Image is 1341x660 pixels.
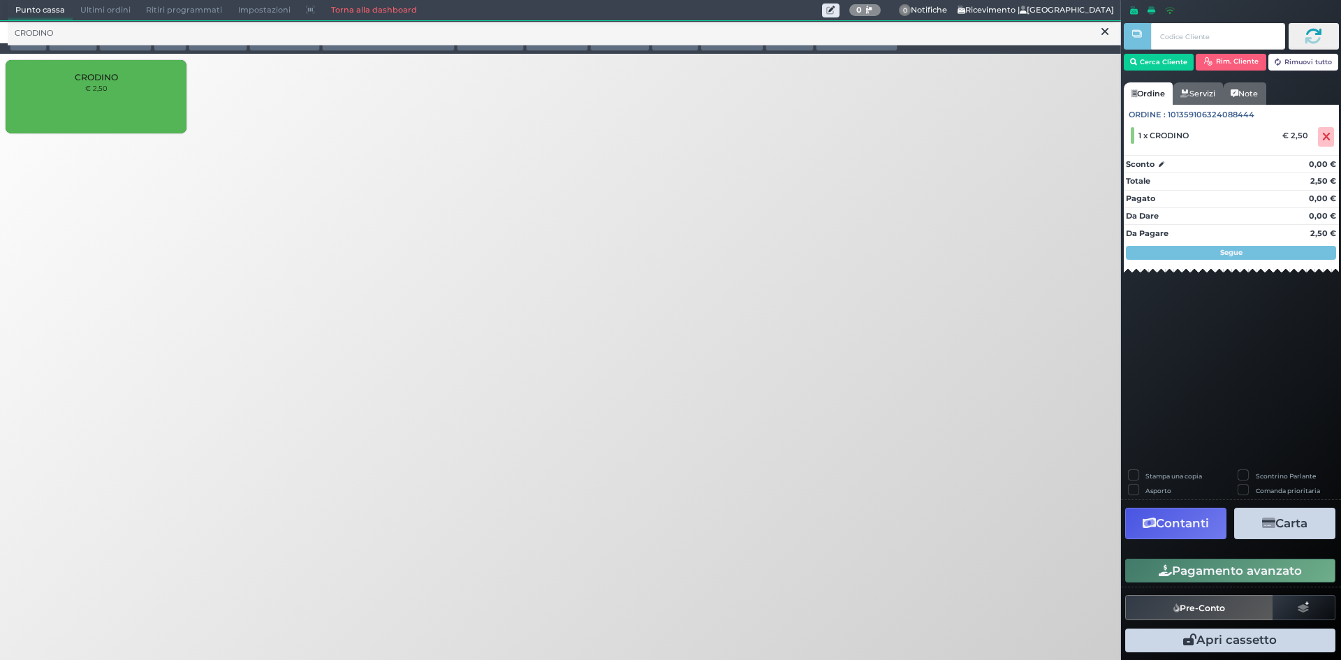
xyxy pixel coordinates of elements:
button: Rim. Cliente [1196,54,1266,71]
input: Codice Cliente [1151,23,1284,50]
span: Ritiri programmati [138,1,230,20]
strong: 2,50 € [1310,176,1336,186]
label: Stampa una copia [1145,471,1202,481]
small: € 2,50 [85,84,108,92]
strong: Sconto [1126,159,1155,170]
a: Servizi [1173,82,1223,105]
strong: 0,00 € [1309,193,1336,203]
button: Apri cassetto [1125,629,1335,652]
strong: Segue [1220,248,1243,257]
button: Rimuovi tutto [1268,54,1339,71]
button: Contanti [1125,508,1226,539]
strong: 2,50 € [1310,228,1336,238]
span: Punto cassa [8,1,73,20]
strong: Pagato [1126,193,1155,203]
button: Pagamento avanzato [1125,559,1335,582]
strong: 0,00 € [1309,159,1336,169]
span: Impostazioni [230,1,298,20]
b: 0 [856,5,862,15]
div: € 2,50 [1280,131,1315,140]
label: Asporto [1145,486,1171,495]
span: Ultimi ordini [73,1,138,20]
span: Ordine : [1129,109,1166,121]
strong: Da Dare [1126,211,1159,221]
span: 1 x CRODINO [1138,131,1189,140]
label: Scontrino Parlante [1256,471,1316,481]
a: Note [1223,82,1266,105]
strong: Da Pagare [1126,228,1168,238]
span: 0 [899,4,911,17]
a: Ordine [1124,82,1173,105]
button: Pre-Conto [1125,595,1273,620]
button: Carta [1234,508,1335,539]
button: Cerca Cliente [1124,54,1194,71]
span: 101359106324088444 [1168,109,1254,121]
strong: 0,00 € [1309,211,1336,221]
strong: Totale [1126,176,1150,186]
span: CRODINO [75,72,118,82]
label: Comanda prioritaria [1256,486,1320,495]
a: Torna alla dashboard [323,1,424,20]
input: Ricerca articolo [8,21,1121,45]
